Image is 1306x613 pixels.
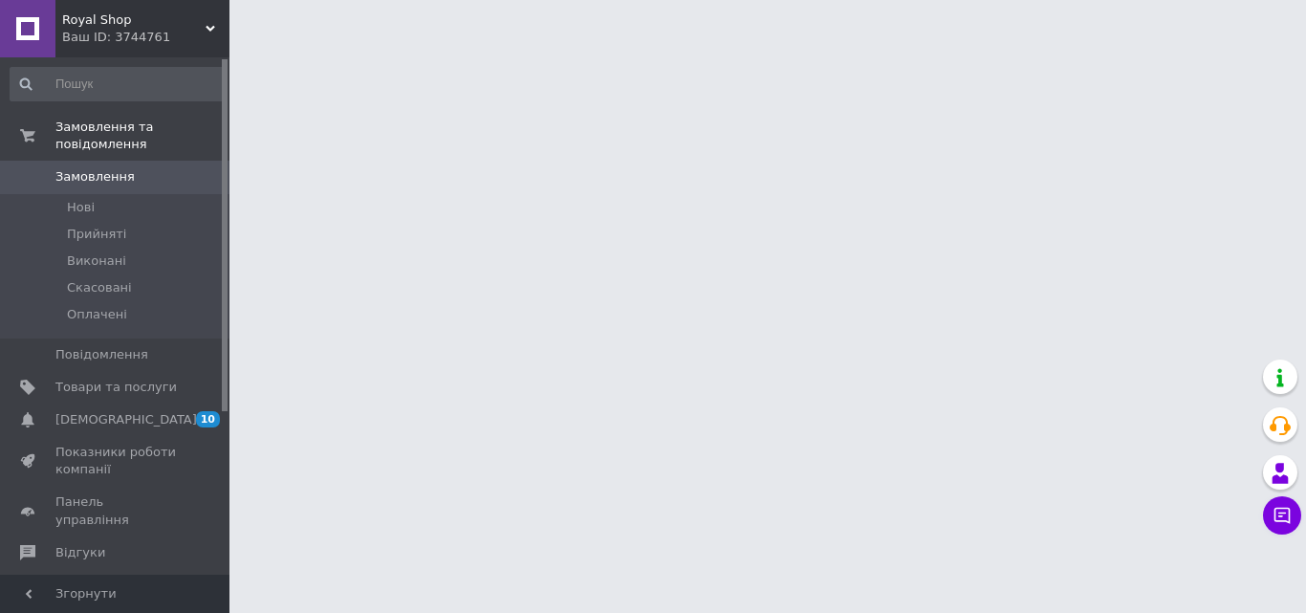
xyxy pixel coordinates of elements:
[67,279,132,296] span: Скасовані
[67,226,126,243] span: Прийняті
[67,306,127,323] span: Оплачені
[62,29,229,46] div: Ваш ID: 3744761
[10,67,226,101] input: Пошук
[55,119,229,153] span: Замовлення та повідомлення
[1263,496,1301,535] button: Чат з покупцем
[55,493,177,528] span: Панель управління
[62,11,206,29] span: Royal Shop
[55,168,135,186] span: Замовлення
[55,444,177,478] span: Показники роботи компанії
[55,346,148,363] span: Повідомлення
[55,411,197,428] span: [DEMOGRAPHIC_DATA]
[196,411,220,427] span: 10
[67,199,95,216] span: Нові
[55,379,177,396] span: Товари та послуги
[55,544,105,561] span: Відгуки
[67,252,126,270] span: Виконані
